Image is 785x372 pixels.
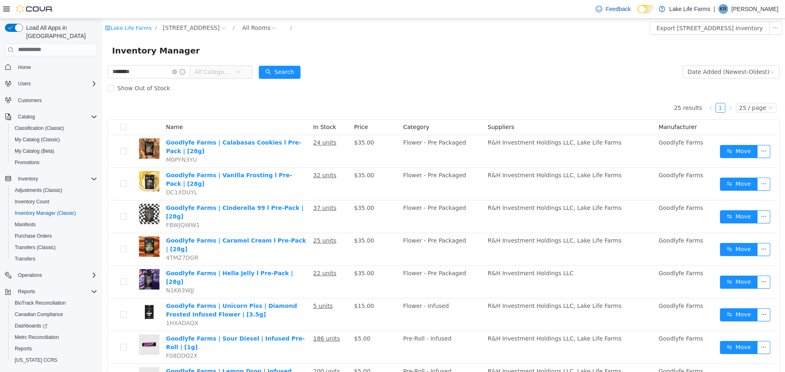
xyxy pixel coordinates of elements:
[134,51,139,56] i: icon: down
[11,355,97,365] span: Washington CCRS
[15,62,97,72] span: Home
[15,233,52,239] span: Purchase Orders
[252,120,272,127] span: $35.00
[11,321,97,331] span: Dashboards
[655,159,668,172] button: icon: ellipsis
[301,105,327,111] span: Category
[11,344,35,354] a: Reports
[11,123,97,133] span: Classification (Classic)
[666,87,671,92] i: icon: down
[2,61,101,73] button: Home
[188,6,190,12] span: /
[298,214,382,247] td: Flower - Pre Packaged
[669,4,710,14] p: Lake Life Farms
[12,66,71,73] span: Show Out of Stock
[3,6,49,12] a: icon: shopLake Life Farms
[386,218,519,225] span: R&H Investment Holdings LLC, Lake Life Farms
[37,348,57,369] img: Goodlyfe Farms | Lemon Drop | Infused Pre-Roll | [1g] hero shot
[15,300,66,306] span: BioTrack Reconciliation
[130,6,132,12] span: /
[720,4,727,14] span: KR
[298,247,382,280] td: Flower - Pre Packaged
[11,254,38,264] a: Transfers
[37,185,57,205] img: Goodlyfe Farms | Cinderella 99 l Pre-Pack | [28g] hero shot
[606,87,611,92] i: icon: left
[15,79,34,89] button: Users
[70,51,75,56] i: icon: close-circle
[386,120,519,127] span: R&H Investment Holdings LLC, Lake Life Farms
[655,126,668,139] button: icon: ellipsis
[8,230,101,242] button: Purchase Orders
[8,123,101,134] button: Classification (Classic)
[64,316,202,332] a: Goodlyfe Farms | Sour Diesel | Infused Pre-Roll | [1g]
[64,334,95,340] span: F08DDQ2X
[556,153,601,160] span: Goodlyfe Farms
[64,138,95,144] span: M0PYN3YU
[18,64,31,71] span: Home
[15,256,35,262] span: Transfers
[655,322,668,335] button: icon: ellipsis
[15,221,36,228] span: Manifests
[8,145,101,157] button: My Catalog (Beta)
[626,87,630,92] i: icon: right
[298,149,382,182] td: Flower - Pre Packaged
[64,170,95,177] span: DC1XDUYL
[8,354,101,366] button: [US_STATE] CCRS
[11,298,69,308] a: BioTrack Reconciliation
[667,3,680,16] button: icon: ellipsis
[15,174,97,184] span: Inventory
[11,146,97,156] span: My Catalog (Beta)
[8,207,101,219] button: Inventory Manager (Classic)
[11,220,97,229] span: Manifests
[15,112,38,122] button: Catalog
[556,105,595,111] span: Manufacturer
[556,284,601,290] span: Goodlyfe Farms
[37,218,57,238] img: Goodlyfe Farms | Caramel Cream l Pre-Pack | [28g] hero shot
[618,159,655,172] button: icon: swapMove
[386,153,519,160] span: R&H Investment Holdings LLC, Lake Life Farms
[15,287,38,296] button: Reports
[252,186,272,192] span: $35.00
[64,218,204,234] a: Goodlyfe Farms | Caramel Cream l Pre-Pack | [28g]
[386,316,519,323] span: R&H Investment Holdings LLC, Lake Life Farms
[8,320,101,332] a: Dashboards
[618,126,655,139] button: icon: swapMove
[11,332,62,342] a: Metrc Reconciliation
[556,349,601,356] span: Goodlyfe Farms
[298,182,382,214] td: Flower - Pre Packaged
[11,344,97,354] span: Reports
[556,218,601,225] span: Goodlyfe Farms
[15,96,45,105] a: Customers
[386,105,412,111] span: Suppliers
[11,197,97,207] span: Inventory Count
[15,112,97,122] span: Catalog
[64,349,190,364] a: Goodlyfe Farms | Lemon Drop | Infused Pre-Roll | [1g]
[11,220,39,229] a: Manifests
[15,311,63,318] span: Canadian Compliance
[8,157,101,168] button: Promotions
[11,146,58,156] a: My Catalog (Beta)
[18,97,42,104] span: Customers
[15,159,40,166] span: Promotions
[2,78,101,89] button: Users
[592,1,634,17] a: Feedback
[37,152,57,173] img: Goodlyfe Farms | Vanilla Frosting l Pre-Pack | [28g] hero shot
[713,4,715,14] p: |
[211,120,234,127] u: 24 units
[618,322,655,335] button: icon: swapMove
[8,134,101,145] button: My Catalog (Classic)
[15,210,76,216] span: Inventory Manager (Classic)
[603,84,613,94] li: Previous Page
[77,50,83,56] i: icon: info-circle
[64,301,96,307] span: 1HXADAQX
[53,6,54,12] span: /
[637,5,655,13] input: Dark Mode
[64,284,195,299] a: Goodlyfe Farms | Unicorn Piss | Diamond Frosted Infused Flower | [3.5g]
[11,135,63,145] a: My Catalog (Classic)
[61,4,117,13] span: 4116 17 Mile Road
[15,334,59,341] span: Metrc Reconciliation
[8,309,101,320] button: Canadian Compliance
[11,208,79,218] a: Inventory Manager (Classic)
[15,187,62,194] span: Adjustments (Classic)
[11,254,97,264] span: Transfers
